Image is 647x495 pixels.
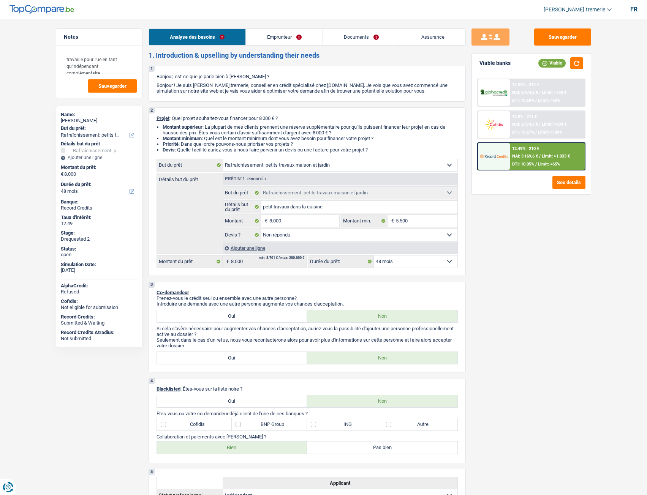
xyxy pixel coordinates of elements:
[61,236,138,242] div: Drequested 2
[61,230,138,236] div: Stage:
[479,60,511,66] div: Viable banks
[163,141,179,147] strong: Priorité
[61,118,138,124] div: [PERSON_NAME]
[61,141,138,147] div: Détails but du prêt
[538,59,566,67] div: Viable
[157,418,232,430] label: Cofidis
[512,154,538,159] span: NAI: 3 169,6 €
[61,252,138,258] div: open
[246,29,323,45] a: Emprunteur
[223,201,261,213] label: Détails but du prêt
[480,117,508,131] img: Cofidis
[388,215,396,227] span: €
[535,98,537,103] span: /
[341,215,388,227] label: Montant min.
[157,255,223,268] label: Montant du prêt
[61,283,138,289] div: AlphaCredit:
[61,246,138,252] div: Status:
[61,205,138,211] div: Record Credits
[542,122,566,127] span: Limit: >800 €
[307,441,457,454] label: Pas bien
[223,187,261,199] label: But du prêt
[512,162,534,167] span: DTI: 10.05%
[157,337,458,348] p: Seulement dans le cas d'un refus, nous vous recontacterons alors pour avoir plus d'informations s...
[61,171,63,177] span: €
[149,282,155,288] div: 3
[157,290,189,295] span: Co-demandeur
[323,29,400,45] a: Documents
[307,310,457,322] label: Non
[61,336,138,342] div: Not submitted
[538,130,562,135] span: Limit: <100%
[157,82,458,94] p: Bonjour ! Je suis [PERSON_NAME].tremerie, conseiller en crédit spécialisé chez [DOMAIN_NAME]. Je ...
[163,147,458,153] li: : Quelle facilité auriez-vous à nous faire parvenir un devis ou une facture pour votre projet ?
[552,176,585,189] button: See details
[157,74,458,79] p: Bonjour, est-ce que je parle bien à [PERSON_NAME] ?
[223,177,269,181] div: Prêt n°1
[61,199,138,205] div: Banque:
[223,255,231,268] span: €
[512,82,539,87] div: 12.99% | 212 €
[163,136,202,141] strong: Montant minimum
[61,320,138,326] div: Submitted & Waiting
[538,98,560,103] span: Limit: <60%
[542,154,570,159] span: Limit: >1.033 €
[157,310,307,322] label: Oui
[382,418,457,430] label: Autre
[157,301,458,307] p: Introduire une demande avec une autre personne augmente vos chances d'acceptation.
[61,329,138,336] div: Record Credits Atradius:
[223,243,457,254] div: Ajouter une ligne
[480,88,508,97] img: AlphaCredit
[534,28,591,46] button: Sauvegarder
[9,5,74,14] img: TopCompare Logo
[157,352,307,364] label: Oui
[61,314,138,320] div: Record Credits:
[61,304,138,311] div: Not eligible for submission
[61,181,136,188] label: Durée du prêt:
[163,124,458,136] li: : La plupart de mes clients prennent une réserve supplémentaire pour qu'ils puissent financer leu...
[98,84,127,88] span: Sauvegarder
[163,141,458,147] li: : Dans quel ordre pouvons-nous prioriser vos projets ?
[223,215,261,227] label: Montant
[157,441,307,454] label: Bien
[61,214,138,221] div: Taux d'intérêt:
[261,215,269,227] span: €
[61,221,138,227] div: 12.49
[512,98,534,103] span: DTI: 10.68%
[157,115,169,121] span: Projet
[307,352,457,364] label: Non
[61,112,138,118] div: Name:
[61,262,138,268] div: Simulation Date:
[308,255,374,268] label: Durée du prêt:
[64,34,135,40] h5: Notes
[512,114,537,119] div: 12.9% | 211 €
[307,418,382,430] label: ING
[512,122,538,127] span: NAI: 2 974,6 €
[544,6,605,13] span: [PERSON_NAME].tremerie
[245,177,267,181] span: - Priorité 1
[61,164,136,170] label: Montant du prêt:
[157,395,307,407] label: Oui
[542,90,566,95] span: Limit: >750 €
[61,267,138,273] div: [DATE]
[232,418,307,430] label: BNP Group
[157,434,458,440] p: Collaboration et paiements avec [PERSON_NAME] ?
[539,154,541,159] span: /
[149,29,246,45] a: Analyse des besoins
[61,125,136,131] label: But du prêt:
[157,386,458,392] p: : Êtes-vous sur la liste noire ?
[538,3,612,16] a: [PERSON_NAME].tremerie
[157,115,458,121] p: : Quel projet souhaitez-vous financer pour 8 000 € ?
[307,395,457,407] label: Non
[163,124,202,130] strong: Montant supérieur
[630,6,638,13] div: fr
[163,147,175,153] span: Devis
[223,229,261,241] label: Devis ?
[149,51,466,60] h2: 1. Introduction & upselling by understanding their needs
[157,295,458,301] p: Prenez-vous le crédit seul ou ensemble avec une autre personne?
[149,66,155,72] div: 1
[157,411,458,416] p: Êtes-vous ou votre co-demandeur déjà client de l'une de ces banques ?
[149,378,155,384] div: 4
[512,146,539,151] div: 12.49% | 210 €
[163,136,458,141] li: : Quel est le montant minimum dont vous avez besoin pour financer votre projet ?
